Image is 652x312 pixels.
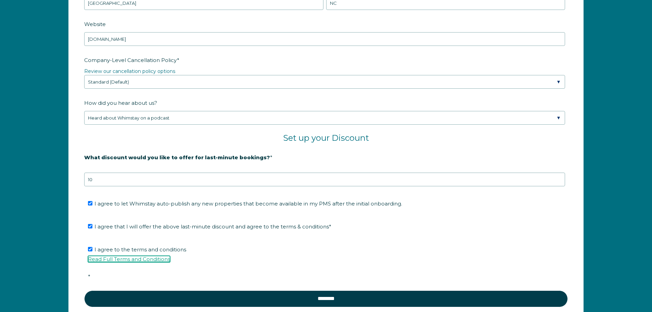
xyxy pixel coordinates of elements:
[94,200,402,207] span: I agree to let Whimstay auto-publish any new properties that become available in my PMS after the...
[88,224,92,228] input: I agree that I will offer the above last-minute discount and agree to the terms & conditions*
[84,68,175,74] a: Review our cancellation policy options
[84,166,191,172] strong: 20% is recommended, minimum of 10%
[283,133,369,143] span: Set up your Discount
[88,247,92,251] input: I agree to the terms and conditionsRead Full Terms and Conditions*
[88,256,170,262] a: Read Full Terms and Conditions
[84,19,106,29] span: Website
[94,223,331,230] span: I agree that I will offer the above last-minute discount and agree to the terms & conditions
[84,98,157,108] span: How did you hear about us?
[84,154,270,161] strong: What discount would you like to offer for last-minute bookings?
[84,55,177,65] span: Company-Level Cancellation Policy
[88,201,92,205] input: I agree to let Whimstay auto-publish any new properties that become available in my PMS after the...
